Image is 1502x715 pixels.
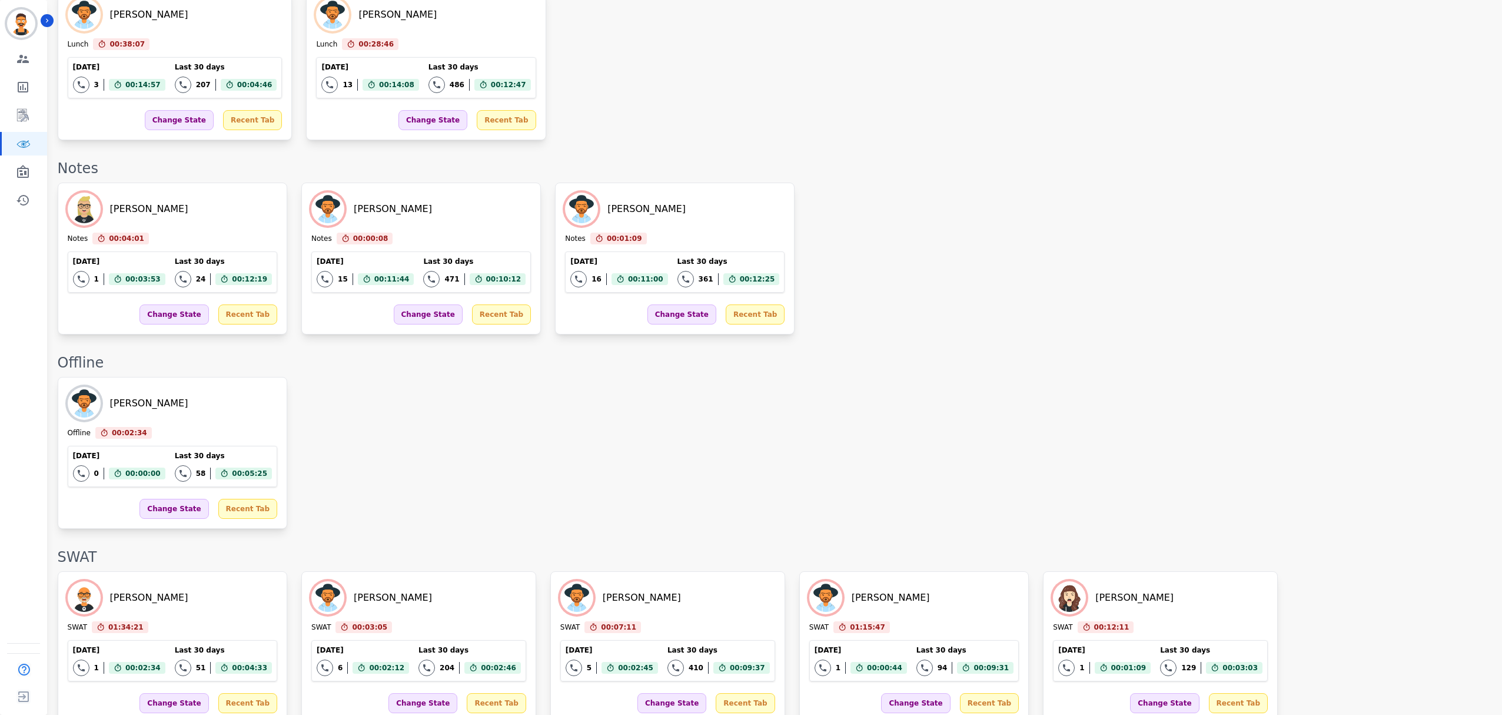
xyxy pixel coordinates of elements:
span: 00:28:46 [358,38,394,50]
span: 00:14:57 [125,79,161,91]
div: Last 30 days [428,62,531,72]
span: 00:11:00 [628,273,663,285]
img: Avatar [809,581,842,614]
div: Last 30 days [916,646,1013,655]
div: 94 [938,663,948,673]
div: 204 [440,663,454,673]
div: Offline [68,428,91,439]
span: 00:14:08 [379,79,414,91]
div: [PERSON_NAME] [358,8,437,22]
div: 1 [836,663,840,673]
div: [PERSON_NAME] [603,591,681,605]
div: Lunch [68,39,89,50]
div: [PERSON_NAME] [110,202,188,216]
div: [DATE] [566,646,658,655]
div: 471 [444,274,459,284]
div: SWAT [809,623,829,633]
img: Avatar [68,193,101,226]
div: SWAT [1053,623,1072,633]
div: Offline [58,353,1490,372]
div: [PERSON_NAME] [1095,591,1174,605]
div: 1 [1079,663,1084,673]
img: Avatar [311,581,344,614]
div: Change State [139,304,208,325]
div: 3 [94,80,99,90]
div: [PERSON_NAME] [852,591,930,605]
div: 6 [338,663,343,673]
div: Change State [139,693,208,713]
div: Change State [647,304,716,325]
div: Recent Tab [223,110,282,130]
div: Recent Tab [726,304,785,325]
span: 00:10:12 [486,273,521,285]
div: 129 [1181,663,1196,673]
div: [PERSON_NAME] [110,591,188,605]
span: 00:00:44 [867,662,902,674]
span: 00:12:47 [491,79,526,91]
div: 0 [94,469,99,478]
div: 486 [450,80,464,90]
div: Change State [394,304,463,325]
div: 13 [343,80,353,90]
div: Recent Tab [477,110,536,130]
span: 00:02:45 [618,662,653,674]
div: 1 [94,663,99,673]
span: 00:00:00 [125,468,161,479]
div: Change State [139,499,208,519]
div: 5 [587,663,592,673]
span: 01:15:47 [850,621,885,633]
div: 51 [196,663,206,673]
div: Last 30 days [175,257,272,266]
span: 00:05:25 [232,468,267,479]
span: 00:01:09 [1111,662,1147,674]
span: 00:04:01 [109,233,144,244]
span: 01:34:21 [108,621,144,633]
div: Recent Tab [218,693,277,713]
img: Avatar [311,193,344,226]
div: Last 30 days [667,646,770,655]
div: Recent Tab [716,693,775,713]
img: Avatar [68,581,101,614]
img: Avatar [1053,581,1086,614]
div: Last 30 days [175,62,277,72]
div: 24 [196,274,206,284]
span: 00:09:31 [973,662,1009,674]
div: [DATE] [317,646,409,655]
span: 00:38:07 [109,38,145,50]
div: [DATE] [321,62,418,72]
span: 00:03:03 [1222,662,1258,674]
div: Notes [58,159,1490,178]
div: Change State [881,693,950,713]
div: Lunch [316,39,337,50]
img: Avatar [560,581,593,614]
img: Avatar [565,193,598,226]
div: Recent Tab [960,693,1019,713]
div: Recent Tab [472,304,531,325]
div: SWAT [58,548,1490,567]
div: Change State [637,693,706,713]
span: 00:12:19 [232,273,267,285]
div: [DATE] [815,646,907,655]
span: 00:02:34 [125,662,161,674]
span: 00:12:11 [1094,621,1129,633]
div: [PERSON_NAME] [110,396,188,411]
div: Last 30 days [1160,646,1262,655]
div: 1 [94,274,99,284]
span: 00:01:09 [607,233,642,244]
div: [DATE] [570,257,667,266]
div: SWAT [311,623,331,633]
div: [DATE] [1058,646,1151,655]
span: 00:11:44 [374,273,410,285]
img: Avatar [68,387,101,420]
div: Change State [1130,693,1199,713]
span: 00:03:53 [125,273,161,285]
div: [DATE] [73,646,165,655]
div: Last 30 days [423,257,526,266]
span: 00:12:25 [740,273,775,285]
div: [DATE] [73,451,165,461]
div: 207 [196,80,211,90]
span: 00:00:08 [353,233,388,244]
span: 00:03:05 [352,621,387,633]
div: Notes [311,234,332,244]
div: Notes [68,234,88,244]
